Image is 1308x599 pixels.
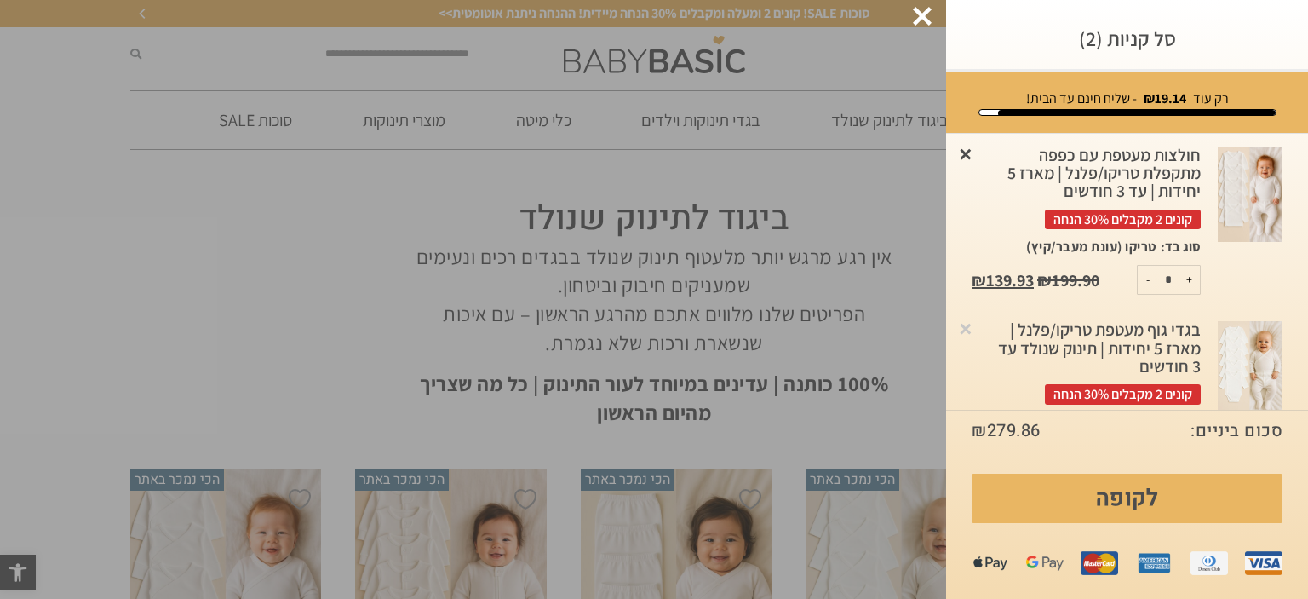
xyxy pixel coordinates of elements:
[1218,321,1282,418] img: בגדי גוף מעטפת טריקו/פלנל | מארז 5 יחידות | תינוק שנולד עד 3 חודשים
[972,26,1282,52] h3: סל קניות (2)
[1245,544,1282,582] img: visa.png
[972,544,1009,582] img: apple%20pay.png
[1081,544,1118,582] img: mastercard.png
[1155,89,1186,107] span: 19.14
[1218,147,1282,243] a: חולצות מעטפת עם כפפה מתקפלת טריקו/פלנל | מארז 5 יחידות | עד 3 חודשים
[972,269,1034,291] bdi: 139.93
[1045,210,1201,229] span: קונים 2 מקבלים 30% הנחה
[1218,147,1282,243] img: חולצות מעטפת עם כפפה מתקפלת טריקו/פלנל | מארז 5 יחידות | עד 3 חודשים
[972,321,1201,412] a: בגדי גוף מעטפת טריקו/פלנל | מארז 5 יחידות | תינוק שנולד עד 3 חודשיםקונים 2 מקבלים 30% הנחה
[1190,544,1228,582] img: diners.png
[1156,238,1201,256] dt: סוג בד:
[1179,266,1200,294] button: +
[1151,266,1185,294] input: כמות המוצר
[1026,544,1064,582] img: gpay.png
[1045,384,1201,404] span: קונים 2 מקבלים 30% הנחה
[972,418,987,443] span: ₪
[1026,238,1156,256] p: טריקו (עונת מעבר/קיץ)
[1193,89,1229,107] span: רק עוד
[1037,269,1099,291] bdi: 199.90
[957,145,974,162] a: Remove this item
[972,321,1201,404] div: בגדי גוף מעטפת טריקו/פלנל | מארז 5 יחידות | תינוק שנולד עד 3 חודשים
[1138,266,1159,294] button: -
[1026,89,1137,107] span: - שליח חינם עד הבית!
[972,147,1201,238] a: חולצות מעטפת עם כפפה מתקפלת טריקו/פלנל | מארז 5 יחידות | עד 3 חודשיםקונים 2 מקבלים 30% הנחה
[7,7,215,143] button: zendesk chatHave questions? We're here to help!
[972,147,1201,229] div: חולצות מעטפת עם כפפה מתקפלת טריקו/פלנל | מארז 5 יחידות | עד 3 חודשים
[1144,89,1186,107] strong: ₪
[15,26,122,137] td: Have questions? We're here to help!
[1218,321,1282,418] a: בגדי גוף מעטפת טריקו/פלנל | מארז 5 יחידות | תינוק שנולד עד 3 חודשים
[972,418,1041,443] bdi: 279.86
[1135,544,1173,582] img: amex.png
[1190,419,1282,443] strong: סכום ביניים:
[972,269,986,291] span: ₪
[1037,269,1052,291] span: ₪
[972,474,1282,523] a: לקופה
[957,320,974,337] a: Remove this item
[27,9,194,26] div: zendesk chat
